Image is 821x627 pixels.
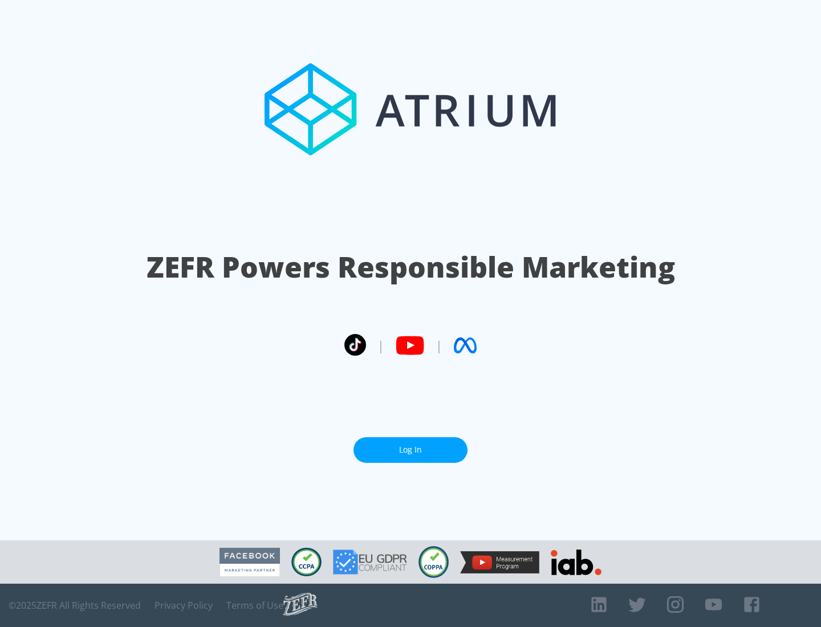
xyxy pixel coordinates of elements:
a: Log In [353,437,468,463]
a: Privacy Policy [155,600,213,611]
img: COPPA Compliant [418,546,449,578]
span: © 2025 ZEFR All Rights Reserved [9,600,141,611]
img: Facebook Marketing Partner [220,548,280,577]
a: Terms of Use [226,600,283,611]
img: GDPR Compliant [333,549,407,575]
img: IAB [551,549,601,575]
span: | [436,337,442,354]
span: | [377,337,384,354]
img: YouTube Measurement Program [460,551,539,573]
img: CCPA Compliant [291,548,322,576]
h1: ZEFR Powers Responsible Marketing [147,247,675,287]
